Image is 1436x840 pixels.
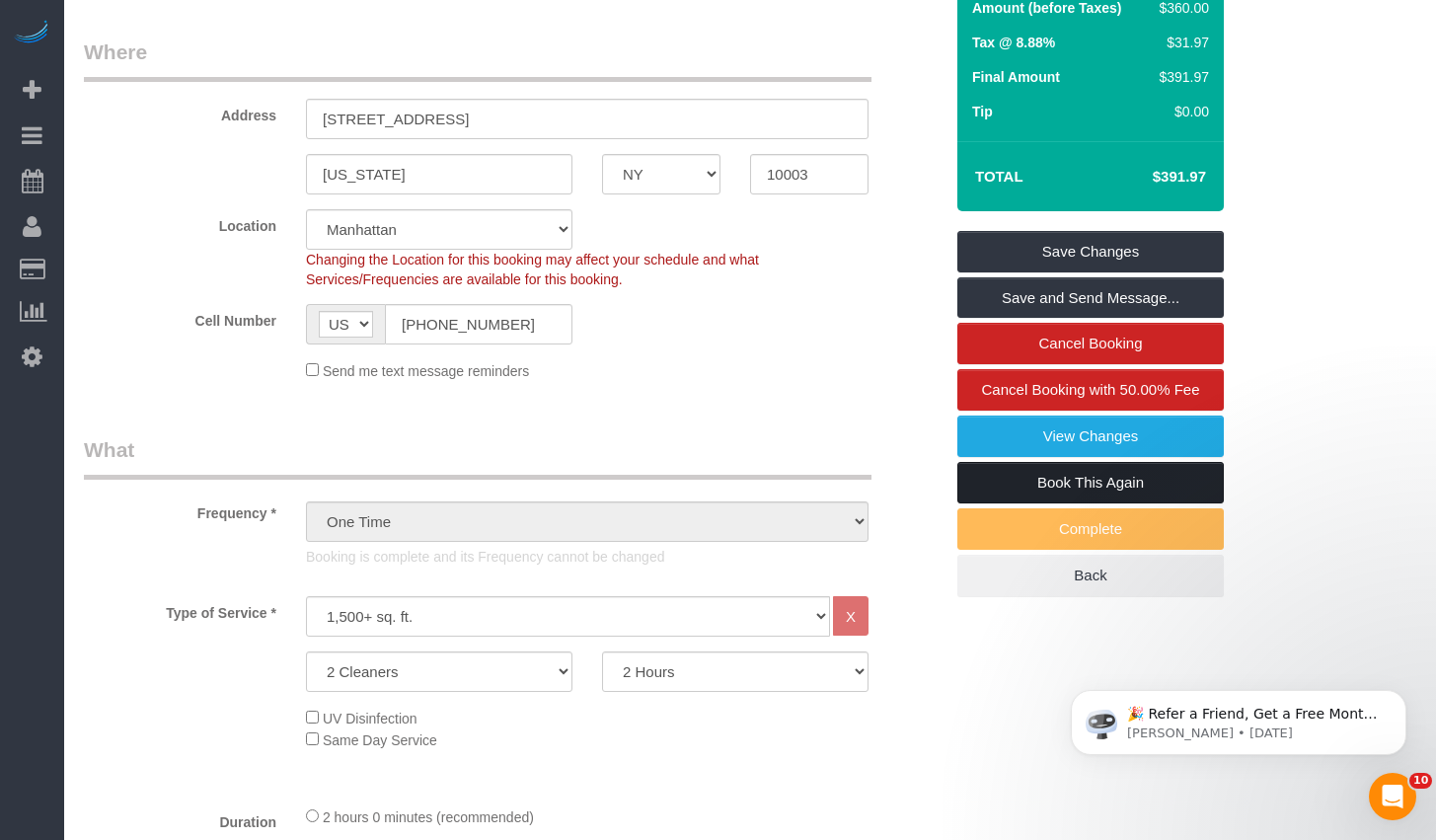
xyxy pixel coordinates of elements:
legend: Where [84,38,871,82]
a: Back [957,555,1224,596]
label: Final Amount [972,67,1060,87]
div: $0.00 [1152,102,1209,121]
input: Zip Code [750,154,869,194]
input: Cell Number [385,304,572,344]
a: Cancel Booking [957,323,1224,364]
span: UV Disinfection [323,711,417,726]
a: Save Changes [957,231,1224,272]
div: $31.97 [1152,33,1209,52]
label: Address [69,99,291,125]
strong: Total [975,168,1023,185]
span: Send me text message reminders [323,363,529,379]
label: Cell Number [69,304,291,331]
a: View Changes [957,416,1224,457]
label: Location [69,209,291,236]
legend: What [84,435,871,480]
a: Save and Send Message... [957,277,1224,319]
span: Cancel Booking with 50.00% Fee [982,381,1200,398]
input: City [306,154,572,194]
img: Automaid Logo [12,20,51,47]
label: Duration [69,805,291,832]
span: 2 hours 0 minutes (recommended) [323,809,534,825]
span: 10 [1409,773,1432,789]
label: Frequency * [69,496,291,523]
a: Book This Again [957,462,1224,503]
iframe: Intercom live chat [1369,773,1416,820]
label: Type of Service * [69,596,291,623]
p: Booking is complete and its Frequency cannot be changed [306,547,869,567]
div: $391.97 [1152,67,1209,87]
label: Tax @ 8.88% [972,33,1055,52]
a: Cancel Booking with 50.00% Fee [957,369,1224,411]
label: Tip [972,102,993,121]
h4: $391.97 [1094,169,1206,186]
iframe: Intercom notifications message [1041,649,1436,787]
span: Changing the Location for this booking may affect your schedule and what Services/Frequencies are... [306,252,759,287]
span: Same Day Service [323,732,437,748]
